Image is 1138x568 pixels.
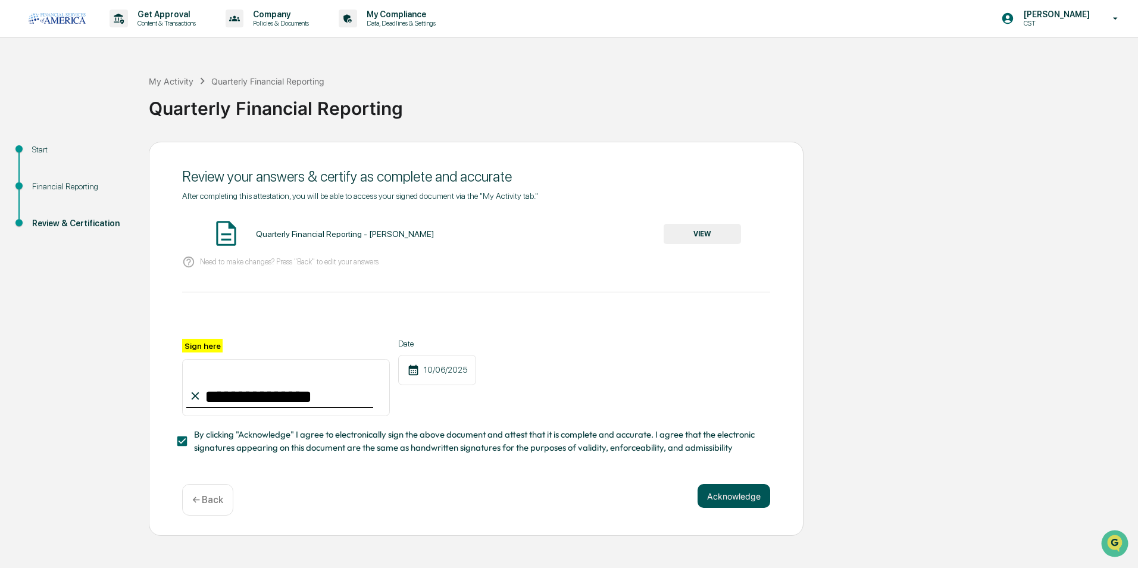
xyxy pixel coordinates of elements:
p: Need to make changes? Press "Back" to edit your answers [200,257,379,266]
div: Start [32,143,130,156]
div: 🖐️ [12,151,21,161]
button: VIEW [664,224,741,244]
div: Financial Reporting [32,180,130,193]
p: My Compliance [357,10,442,19]
div: Quarterly Financial Reporting [211,76,324,86]
div: Quarterly Financial Reporting - [PERSON_NAME] [256,229,434,239]
div: 🔎 [12,174,21,183]
div: 10/06/2025 [398,355,476,385]
button: Start new chat [202,95,217,109]
p: ← Back [192,494,223,505]
p: Company [243,10,315,19]
div: Start new chat [40,91,195,103]
a: Powered byPylon [84,201,144,211]
p: Get Approval [128,10,202,19]
a: 🔎Data Lookup [7,168,80,189]
div: Review your answers & certify as complete and accurate [182,168,770,185]
button: Acknowledge [698,484,770,508]
img: Document Icon [211,219,241,248]
span: Attestations [98,150,148,162]
span: By clicking "Acknowledge" I agree to electronically sign the above document and attest that it is... [194,428,761,455]
span: Data Lookup [24,173,75,185]
div: My Activity [149,76,193,86]
span: Pylon [118,202,144,211]
img: logo [29,13,86,24]
span: Preclearance [24,150,77,162]
label: Date [398,339,476,348]
div: Quarterly Financial Reporting [149,88,1132,119]
label: Sign here [182,339,223,352]
img: 1746055101610-c473b297-6a78-478c-a979-82029cc54cd1 [12,91,33,113]
p: Policies & Documents [243,19,315,27]
div: We're available if you need us! [40,103,151,113]
p: How can we help? [12,25,217,44]
iframe: Open customer support [1100,529,1132,561]
div: 🗄️ [86,151,96,161]
p: [PERSON_NAME] [1014,10,1096,19]
span: After completing this attestation, you will be able to access your signed document via the "My Ac... [182,191,538,201]
div: Review & Certification [32,217,130,230]
a: 🖐️Preclearance [7,145,82,167]
p: CST [1014,19,1096,27]
a: 🗄️Attestations [82,145,152,167]
p: Content & Transactions [128,19,202,27]
p: Data, Deadlines & Settings [357,19,442,27]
